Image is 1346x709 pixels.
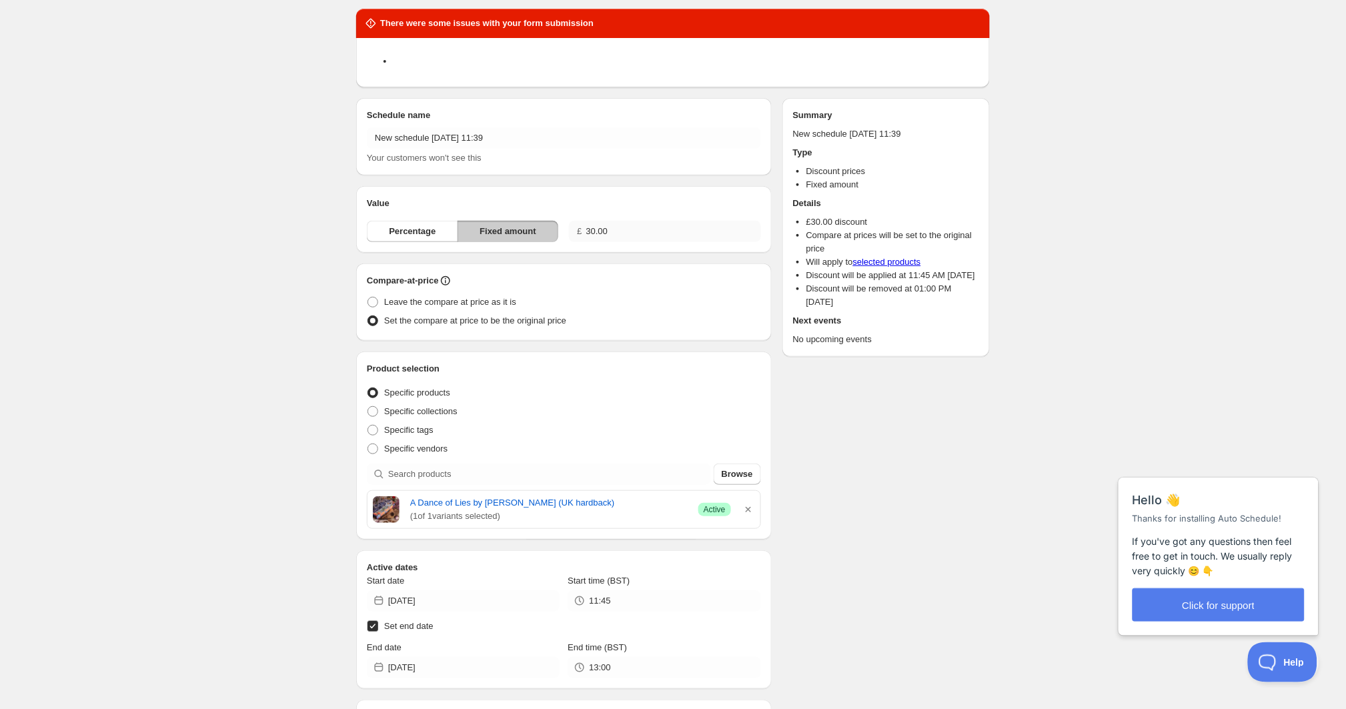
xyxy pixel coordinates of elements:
button: Browse [714,464,761,485]
li: £ 30.00 discount [806,215,979,229]
li: Discount will be applied at 11:45 AM [DATE] [806,269,979,282]
input: Search products [388,464,711,485]
span: Start time (BST) [568,576,630,586]
span: Specific collections [384,406,458,416]
h2: Compare-at-price [367,274,439,287]
h2: Product selection [367,362,761,376]
button: Percentage [367,221,458,242]
iframe: Help Scout Beacon - Messages and Notifications [1112,446,1327,642]
span: End time (BST) [568,642,627,652]
span: Percentage [389,225,436,238]
h2: Details [793,197,979,210]
span: Specific products [384,388,450,398]
p: New schedule [DATE] 11:39 [793,127,979,141]
a: A Dance of Lies by [PERSON_NAME] (UK hardback) [410,496,688,510]
span: Browse [722,468,753,481]
h2: Summary [793,109,979,122]
li: Will apply to [806,255,979,269]
li: Compare at prices will be set to the original price [806,229,979,255]
span: Specific tags [384,425,434,435]
h2: There were some issues with your form submission [380,17,594,30]
span: Set end date [384,621,434,631]
iframe: Help Scout Beacon - Open [1248,642,1319,682]
p: No upcoming events [793,333,979,346]
span: Fixed amount [480,225,536,238]
h2: Value [367,197,761,210]
span: Set the compare at price to be the original price [384,315,566,325]
span: £ [577,226,582,236]
span: Specific vendors [384,444,448,454]
span: Leave the compare at price as it is [384,297,516,307]
button: Fixed amount [458,221,558,242]
h2: Active dates [367,561,761,574]
span: End date [367,642,402,652]
span: ( 1 of 1 variants selected) [410,510,688,523]
h2: Type [793,146,979,159]
li: Discount will be removed at 01:00 PM [DATE] [806,282,979,309]
li: Discount prices [806,165,979,178]
span: Start date [367,576,404,586]
a: selected products [853,257,921,267]
span: Your customers won't see this [367,153,482,163]
li: Fixed amount [806,178,979,191]
h2: Schedule name [367,109,761,122]
span: Active [704,504,726,515]
h2: Next events [793,314,979,327]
